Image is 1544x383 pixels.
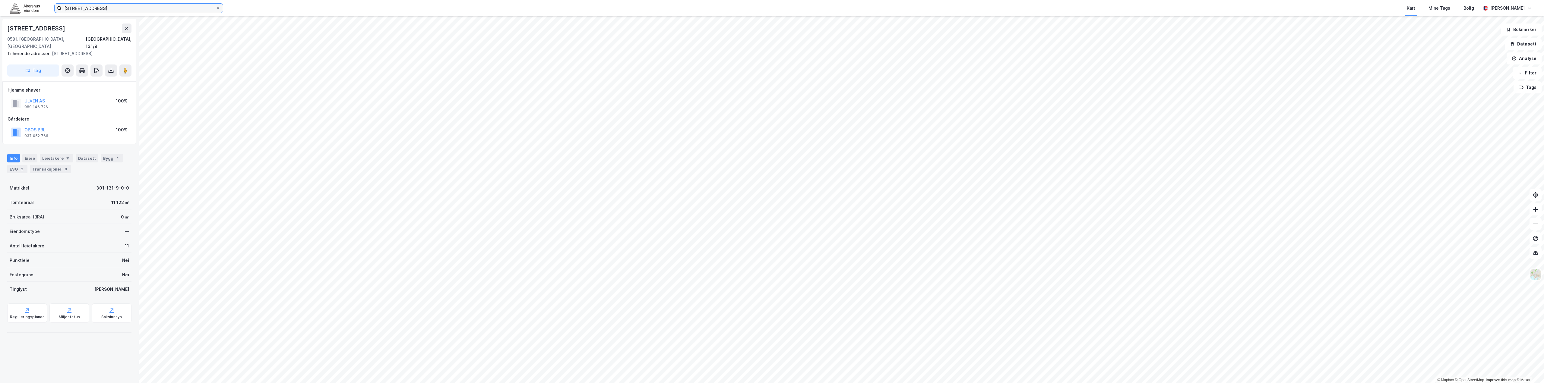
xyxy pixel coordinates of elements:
div: 100% [116,97,128,105]
input: Søk på adresse, matrikkel, gårdeiere, leietakere eller personer [62,4,216,13]
div: Gårdeiere [8,115,131,123]
div: Bruksareal (BRA) [10,213,44,221]
button: Filter [1513,67,1542,79]
button: Bokmerker [1501,24,1542,36]
div: Hjemmelshaver [8,86,131,94]
div: [STREET_ADDRESS] [7,50,127,57]
div: 989 146 726 [24,105,48,109]
div: — [125,228,129,235]
div: 1 [115,155,121,161]
button: Datasett [1505,38,1542,50]
div: Festegrunn [10,271,33,278]
div: Bolig [1463,5,1474,12]
div: 8 [63,166,69,172]
div: Kart [1407,5,1415,12]
div: 0581, [GEOGRAPHIC_DATA], [GEOGRAPHIC_DATA] [7,36,86,50]
div: Eiere [22,154,37,162]
div: Info [7,154,20,162]
div: Eiendomstype [10,228,40,235]
div: Nei [122,271,129,278]
div: 0 ㎡ [121,213,129,221]
button: Tag [7,64,59,77]
div: Tomteareal [10,199,34,206]
div: Datasett [76,154,98,162]
div: Matrikkel [10,184,29,192]
a: Mapbox [1437,378,1454,382]
div: Tinglyst [10,286,27,293]
div: 100% [116,126,128,133]
div: 937 052 766 [24,133,48,138]
div: 11 122 ㎡ [111,199,129,206]
div: Mine Tags [1429,5,1450,12]
img: akershus-eiendom-logo.9091f326c980b4bce74ccdd9f866810c.svg [10,3,40,13]
div: 301-131-9-0-0 [96,184,129,192]
div: [GEOGRAPHIC_DATA], 131/9 [86,36,131,50]
div: Transaksjoner [30,165,71,173]
div: [PERSON_NAME] [1490,5,1525,12]
div: [PERSON_NAME] [94,286,129,293]
div: 2 [19,166,25,172]
span: Tilhørende adresser: [7,51,52,56]
div: Antall leietakere [10,242,44,250]
button: Analyse [1507,52,1542,64]
div: Saksinnsyn [101,315,122,319]
div: [STREET_ADDRESS] [7,24,66,33]
div: Punktleie [10,257,30,264]
iframe: Chat Widget [1514,354,1544,383]
a: OpenStreetMap [1455,378,1484,382]
div: Nei [122,257,129,264]
div: Reguleringsplaner [10,315,44,319]
div: Kontrollprogram for chat [1514,354,1544,383]
div: Miljøstatus [59,315,80,319]
img: Z [1530,269,1541,280]
a: Improve this map [1486,378,1516,382]
div: 11 [65,155,71,161]
div: Bygg [101,154,123,162]
div: Leietakere [40,154,73,162]
div: 11 [125,242,129,250]
div: ESG [7,165,27,173]
button: Tags [1514,81,1542,93]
